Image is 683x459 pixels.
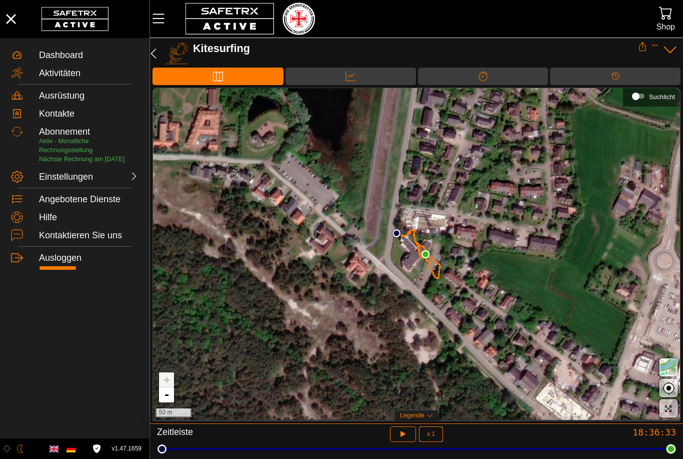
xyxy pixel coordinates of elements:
[39,109,138,120] div: Kontakte
[49,444,58,453] img: en.svg
[39,138,92,154] span: Aktiv - Monatliche Rechnungsstellung
[39,127,138,138] div: Abonnement
[155,408,191,417] div: 50 m
[39,230,138,241] div: Kontaktieren Sie uns
[550,68,680,85] div: Timeline
[11,67,23,79] img: Activities.svg
[11,229,23,241] img: ContactUs.svg
[112,443,141,454] span: v1.47.1659
[45,440,62,457] button: English
[421,250,430,259] img: PathEnd.svg
[159,372,174,387] a: Zoom in
[504,426,676,438] div: 18:36:33
[16,444,24,453] img: ModeDark.svg
[39,91,138,102] div: Ausrüstung
[427,431,435,437] span: x 1
[62,440,79,457] button: German
[159,387,174,402] a: Zoom out
[106,440,147,457] button: v1.47.1659
[39,50,138,61] div: Dashboard
[649,93,675,101] div: Suchlicht
[39,172,87,183] div: Einstellungen
[11,126,23,138] img: Subscription.svg
[11,90,23,102] img: Equipment.svg
[145,42,161,65] button: Zurücü
[39,194,138,205] div: Angebotene Dienste
[628,89,675,104] div: Suchlicht
[39,68,138,79] div: Aktivitäten
[285,68,416,85] div: Daten
[66,444,75,453] img: de.svg
[165,42,188,65] img: KITE_SURFING.svg
[11,211,23,223] img: Help.svg
[150,8,175,29] button: MenÜ
[39,212,138,223] div: Hilfe
[2,444,11,453] img: ModeLight.svg
[193,42,638,55] div: Kitesurfing
[419,426,443,442] button: x 1
[39,156,124,163] span: Nächste Rechnung am [DATE]
[282,3,314,35] img: RescueLogo.png
[90,444,103,453] a: Lizenzvereinbarung
[39,253,138,264] div: Ausloggen
[418,68,548,85] div: Trennung
[400,412,424,419] span: Legende
[656,20,675,34] div: Shop
[152,68,283,85] div: Karte
[157,426,328,442] div: Zeitleiste
[651,42,658,49] button: Expand
[392,229,401,238] img: PathStart.svg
